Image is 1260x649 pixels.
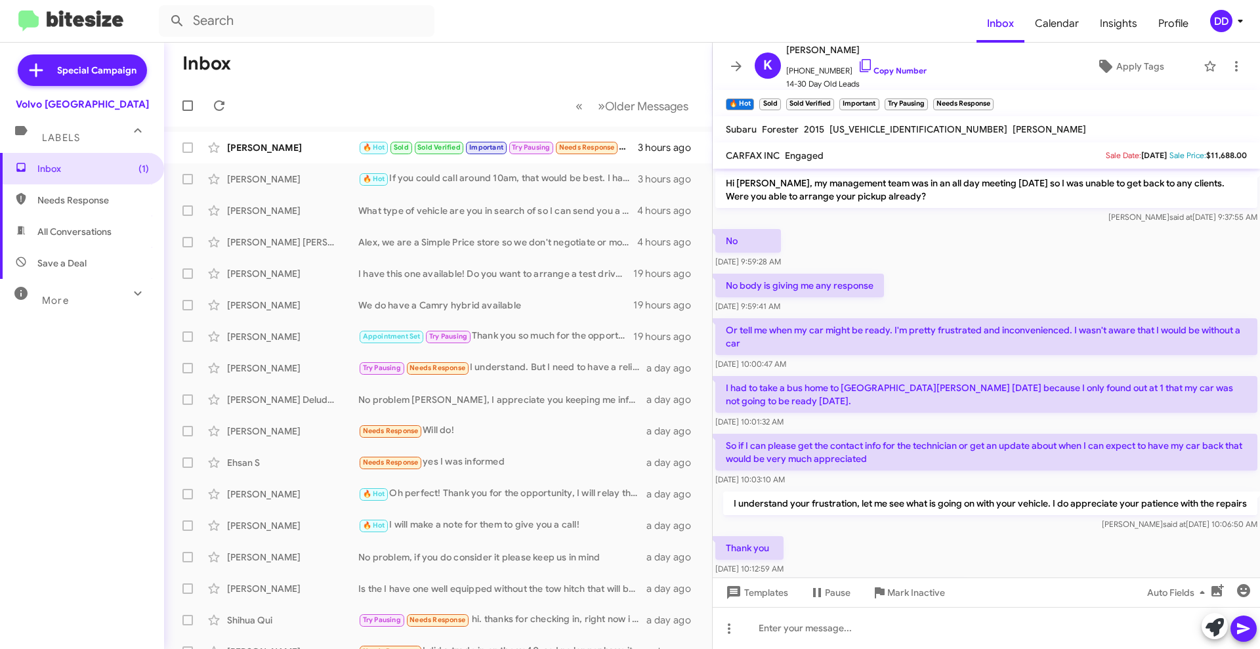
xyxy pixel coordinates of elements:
[512,143,550,152] span: Try Pausing
[1108,212,1257,222] span: [PERSON_NAME] [DATE] 9:37:55 AM
[715,564,784,574] span: [DATE] 10:12:59 AM
[363,521,385,530] span: 🔥 Hot
[633,330,702,343] div: 19 hours ago
[568,93,696,119] nav: Page navigation example
[358,612,646,627] div: hi. thanks for checking in, right now i don’t have any car that want to sell atm, but will let yo...
[417,143,461,152] span: Sold Verified
[1013,123,1086,135] span: [PERSON_NAME]
[1137,581,1221,604] button: Auto Fields
[726,150,780,161] span: CARFAX INC
[646,488,702,501] div: a day ago
[358,582,646,595] div: Is the I have one well equipped without the tow hitch that will be available in the next week! [U...
[363,175,385,183] span: 🔥 Hot
[37,225,112,238] span: All Conversations
[1116,54,1164,78] span: Apply Tags
[1199,10,1246,32] button: DD
[715,474,785,484] span: [DATE] 10:03:10 AM
[976,5,1024,43] a: Inbox
[1147,581,1210,604] span: Auto Fields
[138,162,149,175] span: (1)
[1206,150,1247,160] span: $11,688.00
[633,299,702,312] div: 19 hours ago
[568,93,591,119] button: Previous
[804,123,824,135] span: 2015
[16,98,149,111] div: Volvo [GEOGRAPHIC_DATA]
[358,329,633,344] div: Thank you so much for the opportunity! We will definitely be in contact if we need anything addit...
[590,93,696,119] button: Next
[363,332,421,341] span: Appointment Set
[638,141,702,154] div: 3 hours ago
[227,236,358,249] div: [PERSON_NAME] [PERSON_NAME]
[358,486,646,501] div: Oh perfect! Thank you for the opportunity, I will relay the message to [PERSON_NAME]
[637,236,702,249] div: 4 hours ago
[646,456,702,469] div: a day ago
[227,582,358,595] div: [PERSON_NAME]
[227,267,358,280] div: [PERSON_NAME]
[726,98,754,110] small: 🔥 Hot
[227,299,358,312] div: [PERSON_NAME]
[358,423,646,438] div: Will do!
[227,456,358,469] div: Ehsan S
[363,616,401,624] span: Try Pausing
[646,551,702,564] div: a day ago
[227,488,358,501] div: [PERSON_NAME]
[159,5,434,37] input: Search
[227,362,358,375] div: [PERSON_NAME]
[1141,150,1167,160] span: [DATE]
[646,425,702,438] div: a day ago
[227,173,358,186] div: [PERSON_NAME]
[723,492,1257,515] p: I understand your frustration, let me see what is going on with your vehicle. I do appreciate you...
[409,364,465,372] span: Needs Response
[358,299,633,312] div: We do have a Camry hybrid available
[759,98,780,110] small: Sold
[363,364,401,372] span: Try Pausing
[646,582,702,595] div: a day ago
[715,536,784,560] p: Thank you
[715,301,780,311] span: [DATE] 9:59:41 AM
[363,143,385,152] span: 🔥 Hot
[885,98,928,110] small: Try Pausing
[227,551,358,564] div: [PERSON_NAME]
[633,267,702,280] div: 19 hours ago
[429,332,467,341] span: Try Pausing
[576,98,583,114] span: «
[358,171,638,186] div: If you could call around 10am, that would be best. I have a handful of meetings throughout the da...
[182,53,231,74] h1: Inbox
[799,581,861,604] button: Pause
[829,123,1007,135] span: [US_VEHICLE_IDENTIFICATION_NUMBER]
[37,257,87,270] span: Save a Deal
[1210,10,1232,32] div: DD
[715,318,1257,355] p: Or tell me when my car might be ready. I'm pretty frustrated and inconvenienced. I wasn't aware t...
[1024,5,1089,43] a: Calendar
[638,173,702,186] div: 3 hours ago
[786,98,834,110] small: Sold Verified
[763,55,772,76] span: K
[358,518,646,533] div: I will make a note for them to give you a call!
[227,141,358,154] div: [PERSON_NAME]
[57,64,136,77] span: Special Campaign
[227,393,358,406] div: [PERSON_NAME] Deluda [PERSON_NAME]
[1106,150,1141,160] span: Sale Date:
[227,519,358,532] div: [PERSON_NAME]
[861,581,955,604] button: Mark Inactive
[227,614,358,627] div: Shihua Qui
[646,362,702,375] div: a day ago
[1089,5,1148,43] a: Insights
[726,123,757,135] span: Subaru
[598,98,605,114] span: »
[1148,5,1199,43] a: Profile
[409,616,465,624] span: Needs Response
[1062,54,1197,78] button: Apply Tags
[358,140,638,155] div: Thank you. I think I just was under informed about this process and was not aware that I would ne...
[358,551,646,564] div: No problem, if you do consider it please keep us in mind
[839,98,879,110] small: Important
[42,295,69,306] span: More
[18,54,147,86] a: Special Campaign
[227,330,358,343] div: [PERSON_NAME]
[358,360,646,375] div: I understand. But I need to have a reliable car at that price.
[646,393,702,406] div: a day ago
[713,581,799,604] button: Templates
[715,171,1257,208] p: Hi [PERSON_NAME], my management team was in an all day meeting [DATE] so I was unable to get back...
